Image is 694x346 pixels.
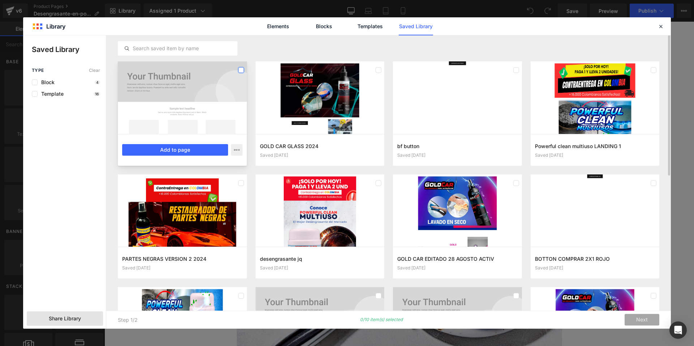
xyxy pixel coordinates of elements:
a: Templates [353,17,387,35]
div: Saved [DATE] [397,153,518,158]
div: Open Intercom Messenger [669,321,687,339]
div: Saved [DATE] [535,265,655,271]
button: Add to page [122,144,228,156]
p: 0/10 item(s) selected [360,317,403,323]
span: Block [38,79,55,85]
input: Search saved item by name [118,44,237,53]
span: Template [38,91,64,97]
button: Next [625,314,659,326]
a: Blocks [307,17,341,35]
div: Saved [DATE] [122,265,243,271]
div: Saved [DATE] [260,153,380,158]
div: Saved [DATE] [397,265,518,271]
h3: GOLD CAR GLASS 2024 [260,142,380,150]
a: Elements [261,17,295,35]
h3: Powerful clean multiuso LANDING 1 [535,142,655,150]
h3: PARTES NEGRAS VERSION 2 2024 [122,255,243,263]
h3: GOLD CAR EDITADO 28 AGOSTO ACTIV [397,255,518,263]
span: Share Library [49,315,81,322]
p: Step 1/2 [118,317,138,323]
h3: bf button [397,142,518,150]
a: Saved Library [399,17,433,35]
span: Clear [89,68,100,73]
div: Saved [DATE] [535,153,655,158]
p: 16 [94,92,100,96]
p: 4 [95,80,100,85]
span: Type [32,68,44,73]
p: Saved Library [32,44,106,55]
h3: desengrasante jq [260,255,380,263]
div: Saved [DATE] [260,265,380,271]
h3: BOTTON COMPRAR 2X1 ROJO [535,255,655,263]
